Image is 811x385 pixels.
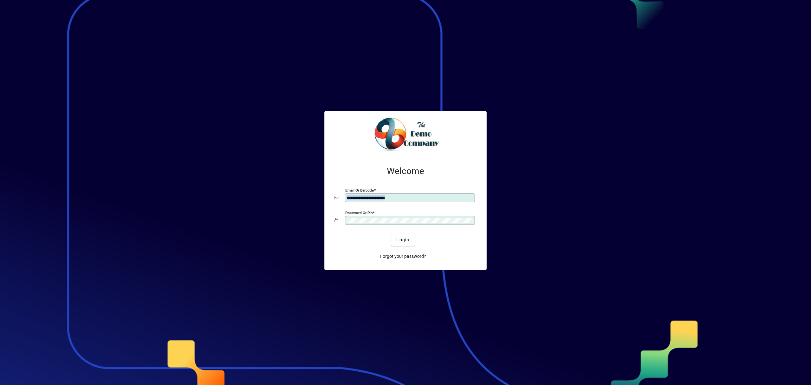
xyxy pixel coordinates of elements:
[396,237,409,243] span: Login
[378,251,429,262] a: Forgot your password?
[380,253,426,260] span: Forgot your password?
[345,210,373,215] mat-label: Password or Pin
[335,166,476,177] h2: Welcome
[345,188,374,192] mat-label: Email or Barcode
[391,234,414,246] button: Login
